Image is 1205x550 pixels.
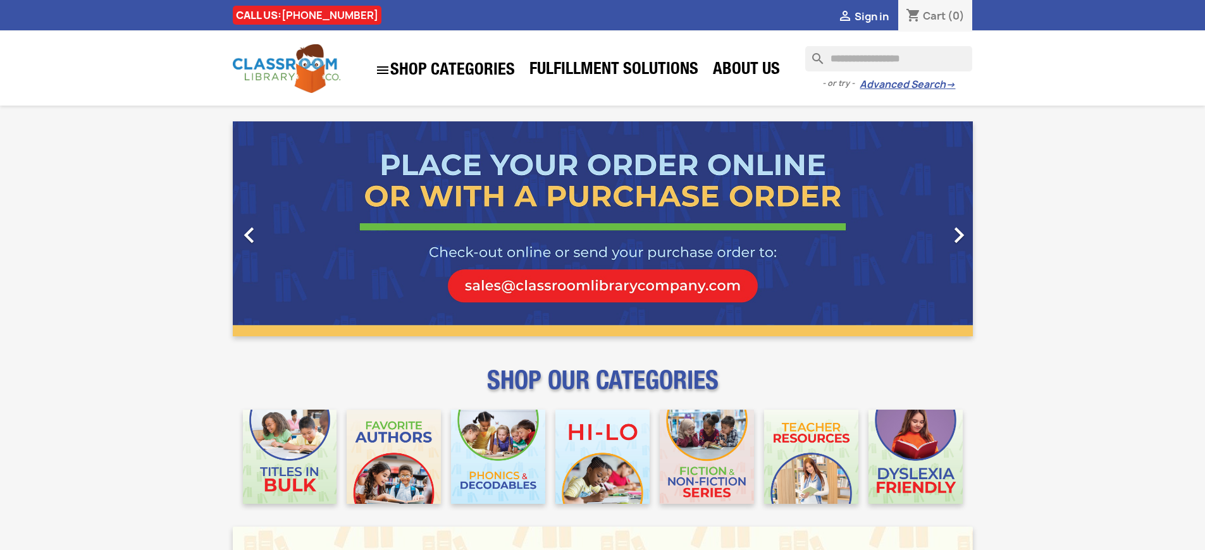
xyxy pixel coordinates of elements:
i:  [943,219,975,251]
i: search [805,46,820,61]
img: Classroom Library Company [233,44,340,93]
img: CLC_Fiction_Nonfiction_Mobile.jpg [660,410,754,504]
i:  [233,219,265,251]
div: CALL US: [233,6,381,25]
a:  Sign in [837,9,889,23]
a: Advanced Search→ [860,78,955,91]
span: Cart [923,9,946,23]
i:  [837,9,853,25]
a: About Us [707,58,786,83]
i: shopping_cart [906,9,921,24]
span: → [946,78,955,91]
p: SHOP OUR CATEGORIES [233,377,973,400]
span: Sign in [855,9,889,23]
a: Previous [233,121,344,336]
img: CLC_Phonics_And_Decodables_Mobile.jpg [451,410,545,504]
i:  [375,63,390,78]
a: Next [862,121,973,336]
span: (0) [948,9,965,23]
input: Search [805,46,972,71]
a: Fulfillment Solutions [523,58,705,83]
img: CLC_Dyslexia_Mobile.jpg [868,410,963,504]
img: CLC_Teacher_Resources_Mobile.jpg [764,410,858,504]
a: [PHONE_NUMBER] [281,8,378,22]
ul: Carousel container [233,121,973,336]
a: SHOP CATEGORIES [369,56,521,84]
img: CLC_Bulk_Mobile.jpg [243,410,337,504]
img: CLC_Favorite_Authors_Mobile.jpg [347,410,441,504]
span: - or try - [822,77,860,90]
img: CLC_HiLo_Mobile.jpg [555,410,650,504]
